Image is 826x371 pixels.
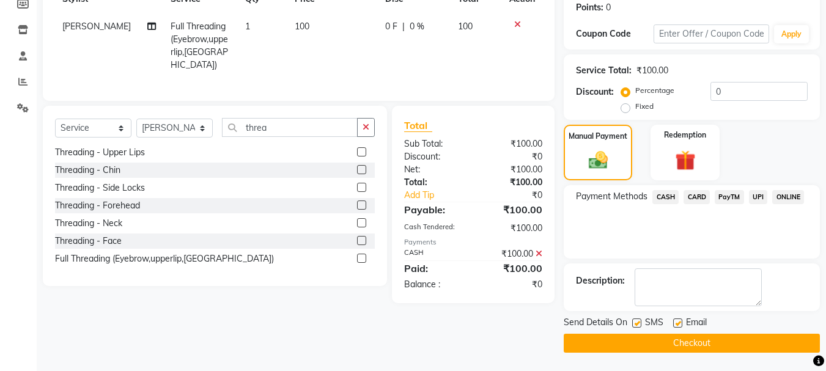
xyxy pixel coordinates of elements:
[473,202,551,217] div: ₹100.00
[473,163,551,176] div: ₹100.00
[583,149,614,171] img: _cash.svg
[55,146,145,159] div: Threading - Upper Lips
[564,334,820,353] button: Checkout
[473,248,551,260] div: ₹100.00
[385,20,397,33] span: 0 F
[55,182,145,194] div: Threading - Side Locks
[564,316,627,331] span: Send Details On
[473,138,551,150] div: ₹100.00
[404,119,432,132] span: Total
[684,190,710,204] span: CARD
[635,85,674,96] label: Percentage
[664,130,706,141] label: Redemption
[576,190,647,203] span: Payment Methods
[487,189,552,202] div: ₹0
[395,248,473,260] div: CASH
[395,189,486,202] a: Add Tip
[395,176,473,189] div: Total:
[402,20,405,33] span: |
[245,21,250,32] span: 1
[576,86,614,98] div: Discount:
[635,101,654,112] label: Fixed
[569,131,627,142] label: Manual Payment
[410,20,424,33] span: 0 %
[55,217,122,230] div: Threading - Neck
[55,164,120,177] div: Threading - Chin
[576,28,653,40] div: Coupon Code
[473,176,551,189] div: ₹100.00
[636,64,668,77] div: ₹100.00
[55,199,140,212] div: Threading - Forehead
[222,118,358,137] input: Search or Scan
[669,148,702,173] img: _gift.svg
[295,21,309,32] span: 100
[62,21,131,32] span: [PERSON_NAME]
[395,261,473,276] div: Paid:
[652,190,679,204] span: CASH
[404,237,542,248] div: Payments
[395,222,473,235] div: Cash Tendered:
[576,64,632,77] div: Service Total:
[774,25,809,43] button: Apply
[55,252,274,265] div: Full Threading (Eyebrow,upperlip,[GEOGRAPHIC_DATA])
[772,190,804,204] span: ONLINE
[171,21,228,70] span: Full Threading (Eyebrow,upperlip,[GEOGRAPHIC_DATA])
[395,278,473,291] div: Balance :
[395,150,473,163] div: Discount:
[645,316,663,331] span: SMS
[749,190,768,204] span: UPI
[576,1,603,14] div: Points:
[473,261,551,276] div: ₹100.00
[473,222,551,235] div: ₹100.00
[715,190,744,204] span: PayTM
[458,21,473,32] span: 100
[395,138,473,150] div: Sub Total:
[55,235,122,248] div: Threading - Face
[654,24,769,43] input: Enter Offer / Coupon Code
[606,1,611,14] div: 0
[395,202,473,217] div: Payable:
[686,316,707,331] span: Email
[576,274,625,287] div: Description:
[473,278,551,291] div: ₹0
[473,150,551,163] div: ₹0
[395,163,473,176] div: Net:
